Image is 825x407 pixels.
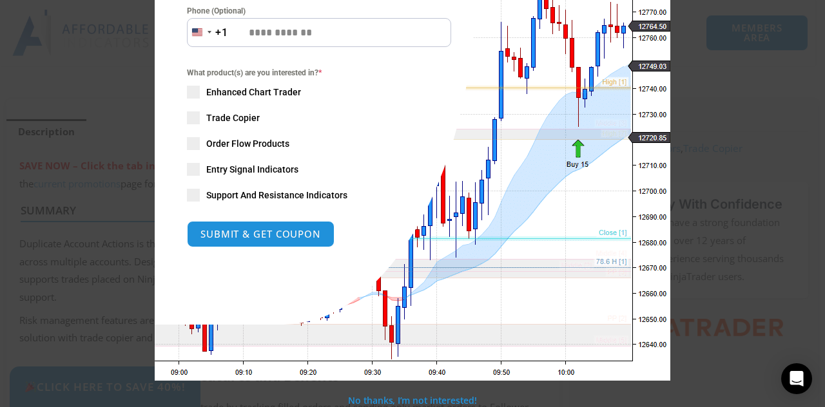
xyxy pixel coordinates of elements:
a: No thanks, I’m not interested! [348,394,476,406]
span: Entry Signal Indicators [206,163,298,176]
label: Phone (Optional) [187,5,451,17]
div: +1 [215,24,228,41]
div: Open Intercom Messenger [781,363,812,394]
label: Entry Signal Indicators [187,163,451,176]
label: Trade Copier [187,111,451,124]
label: Support And Resistance Indicators [187,189,451,202]
label: Order Flow Products [187,137,451,150]
span: Order Flow Products [206,137,289,150]
label: Enhanced Chart Trader [187,86,451,99]
span: Support And Resistance Indicators [206,189,347,202]
button: Selected country [187,18,228,47]
button: SUBMIT & GET COUPON [187,221,335,247]
span: Trade Copier [206,111,260,124]
span: What product(s) are you interested in? [187,66,451,79]
span: Enhanced Chart Trader [206,86,301,99]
